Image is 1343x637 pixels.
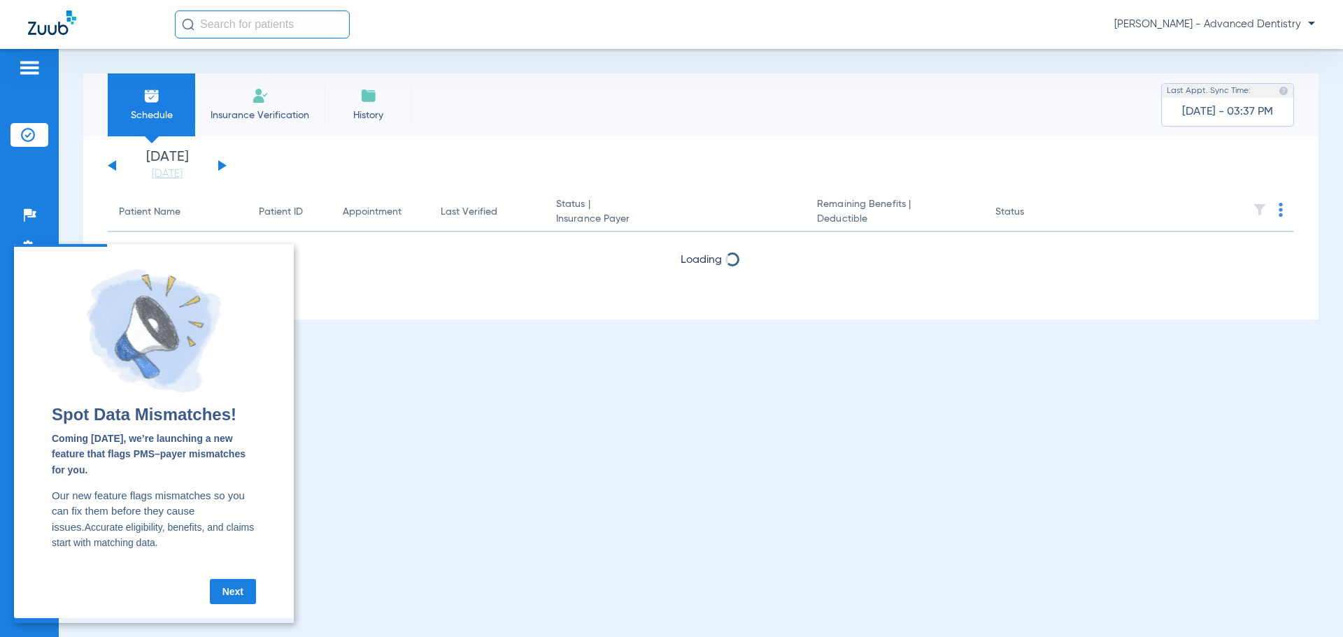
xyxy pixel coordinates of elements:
[175,10,350,38] input: Search for patients
[1253,203,1267,217] img: filter.svg
[343,205,402,220] div: Appointment
[817,212,972,227] span: Deductible
[1279,203,1283,217] img: group-dot-blue.svg
[38,166,242,175] h2: Spot Data Mismatches!
[125,167,209,181] a: [DATE]
[441,205,534,220] div: Last Verified
[556,212,795,227] span: Insurance Payer
[119,205,180,220] div: Patient Name
[1167,84,1251,98] span: Last Appt. Sync Time:
[259,205,320,220] div: Patient ID
[28,10,76,35] img: Zuub Logo
[196,335,242,360] a: Next
[125,150,209,181] li: [DATE]
[38,244,242,307] p: Accurate eligibility, benefits, and claims start with matching data.
[360,87,377,104] img: History
[984,193,1079,232] th: Status
[118,108,185,122] span: Schedule
[252,87,269,104] img: Manual Insurance Verification
[343,205,418,220] div: Appointment
[545,193,806,232] th: Status |
[206,108,314,122] span: Insurance Verification
[1182,105,1273,119] span: [DATE] - 03:37 PM
[259,205,303,220] div: Patient ID
[38,245,231,289] span: Our new feature flags mismatches so you can fix them before they cause issues.
[1279,86,1288,96] img: last sync help info
[335,108,402,122] span: History
[38,189,232,231] span: Coming [DATE], we’re launching a new feature that flags PMS–payer mismatches for you.
[1114,17,1315,31] span: [PERSON_NAME] - Advanced Dentistry
[119,205,236,220] div: Patient Name
[18,59,41,76] img: hamburger-icon
[681,255,722,266] span: Loading
[441,205,497,220] div: Last Verified
[143,87,160,104] img: Schedule
[806,193,983,232] th: Remaining Benefits |
[182,18,194,31] img: Search Icon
